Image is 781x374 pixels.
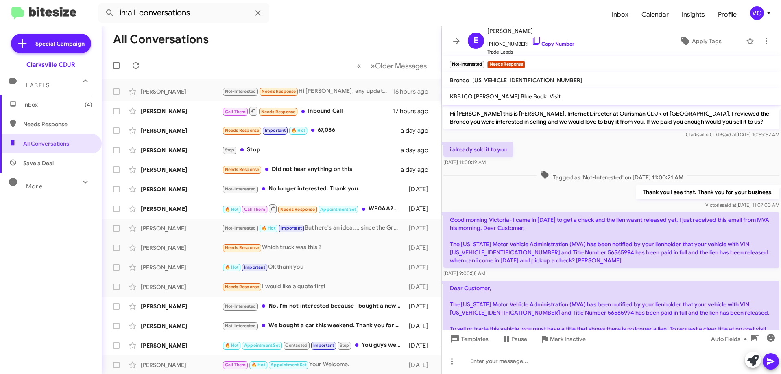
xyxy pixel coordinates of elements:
[659,34,742,48] button: Apply Tags
[550,332,586,346] span: Mark Inactive
[393,87,435,96] div: 16 hours ago
[141,185,222,193] div: [PERSON_NAME]
[443,106,779,129] p: Hi [PERSON_NAME] this is [PERSON_NAME], Internet Director at Ourisman CDJR of [GEOGRAPHIC_DATA]. ...
[225,207,239,212] span: 🔥 Hot
[393,107,435,115] div: 17 hours ago
[636,185,779,199] p: Thank you I see that. Thank you for your business!
[340,343,349,348] span: Stop
[141,322,222,330] div: [PERSON_NAME]
[222,262,405,272] div: Ok thank you
[26,61,75,69] div: Clarksville CDJR
[222,321,405,330] div: We bought a car this weekend. Thank you for following up.
[550,93,561,100] span: Visit
[405,283,435,291] div: [DATE]
[285,343,308,348] span: Contacted
[537,170,687,182] span: Tagged as 'Not-Interested' on [DATE] 11:00:21 AM
[222,341,405,350] div: You guys were great, unfortunately you couldn't sell the car I wanted. I found one in [US_STATE],...
[141,146,222,154] div: [PERSON_NAME]
[244,265,265,270] span: Important
[141,87,222,96] div: [PERSON_NAME]
[85,101,92,109] span: (4)
[675,3,711,26] span: Insights
[222,126,401,135] div: 67,086
[487,61,525,68] small: Needs Response
[141,205,222,213] div: [PERSON_NAME]
[473,34,478,47] span: E
[35,39,85,48] span: Special Campaign
[271,362,306,367] span: Appointment Set
[23,101,92,109] span: Inbox
[450,77,469,84] span: Bronco
[141,263,222,271] div: [PERSON_NAME]
[405,361,435,369] div: [DATE]
[225,225,256,231] span: Not-Interested
[222,360,405,370] div: Your Welcome.
[141,224,222,232] div: [PERSON_NAME]
[371,61,375,71] span: »
[352,57,366,74] button: Previous
[511,332,527,346] span: Pause
[98,3,269,23] input: Search
[532,41,574,47] a: Copy Number
[225,167,260,172] span: Needs Response
[313,343,334,348] span: Important
[225,304,256,309] span: Not-Interested
[262,225,275,231] span: 🔥 Hot
[487,36,574,48] span: [PHONE_NUMBER]
[222,223,405,233] div: But here's an idea.... since the Grand's only sell when you drop the 106k + sticker down to mid 8...
[141,127,222,135] div: [PERSON_NAME]
[225,128,260,133] span: Needs Response
[113,33,209,46] h1: All Conversations
[487,26,574,36] span: [PERSON_NAME]
[225,362,246,367] span: Call Them
[743,6,772,20] button: VC
[705,202,779,208] span: Victoria [DATE] 11:07:00 AM
[225,343,239,348] span: 🔥 Hot
[534,332,592,346] button: Mark Inactive
[405,322,435,330] div: [DATE]
[222,87,393,96] div: Hi [PERSON_NAME], any update on when the check will be ready?
[711,3,743,26] a: Profile
[225,265,239,270] span: 🔥 Hot
[225,89,256,94] span: Not-Interested
[443,212,779,268] p: Good morning Victoria- I came in [DATE] to get a check and the lien wasnt released yet. I just re...
[357,61,361,71] span: «
[280,207,315,212] span: Needs Response
[443,159,486,165] span: [DATE] 11:00:19 AM
[401,166,435,174] div: a day ago
[320,207,356,212] span: Appointment Set
[443,142,513,157] p: i already sold it to you
[722,202,736,208] span: said at
[222,145,401,155] div: Stop
[11,34,91,53] a: Special Campaign
[141,107,222,115] div: [PERSON_NAME]
[375,61,427,70] span: Older Messages
[405,224,435,232] div: [DATE]
[711,332,750,346] span: Auto Fields
[401,146,435,154] div: a day ago
[225,323,256,328] span: Not-Interested
[401,127,435,135] div: a day ago
[265,128,286,133] span: Important
[225,109,246,114] span: Call Them
[222,243,405,252] div: Which truck was this ?
[225,147,235,153] span: Stop
[141,166,222,174] div: [PERSON_NAME]
[487,48,574,56] span: Trade Leads
[222,184,405,194] div: No longer interested. Thank you.
[141,341,222,350] div: [PERSON_NAME]
[26,183,43,190] span: More
[448,332,489,346] span: Templates
[281,225,302,231] span: Important
[141,283,222,291] div: [PERSON_NAME]
[635,3,675,26] a: Calendar
[443,270,485,276] span: [DATE] 9:00:58 AM
[222,302,405,311] div: No, I'm not interested because I bought a new Toyota Tundra already. Thank you very much for your...
[692,34,722,48] span: Apply Tags
[750,6,764,20] div: VC
[222,282,405,291] div: I would like a quote first
[405,341,435,350] div: [DATE]
[23,120,92,128] span: Needs Response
